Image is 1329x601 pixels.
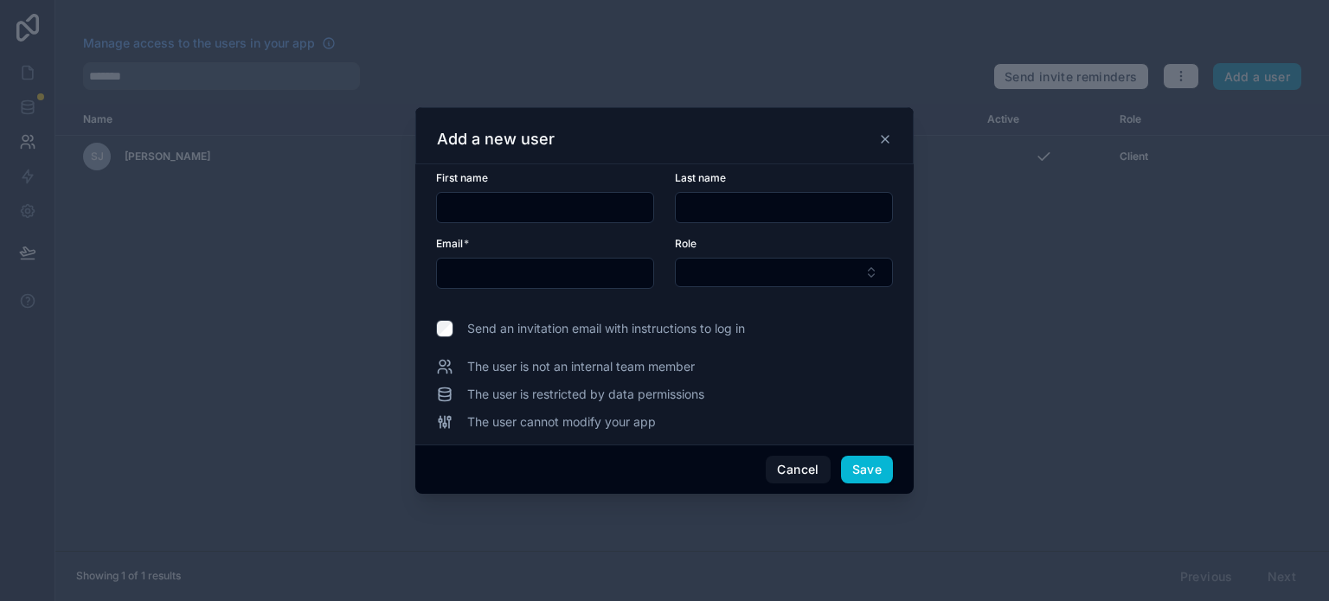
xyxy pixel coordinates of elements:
span: The user is not an internal team member [467,358,695,375]
span: First name [436,171,488,184]
span: The user cannot modify your app [467,413,656,431]
button: Select Button [675,258,893,287]
span: Role [675,237,697,250]
h3: Add a new user [437,129,555,150]
span: Send an invitation email with instructions to log in [467,320,745,337]
span: The user is restricted by data permissions [467,386,704,403]
input: Send an invitation email with instructions to log in [436,320,453,337]
button: Save [841,456,893,483]
span: Email [436,237,463,250]
button: Cancel [766,456,830,483]
span: Last name [675,171,726,184]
